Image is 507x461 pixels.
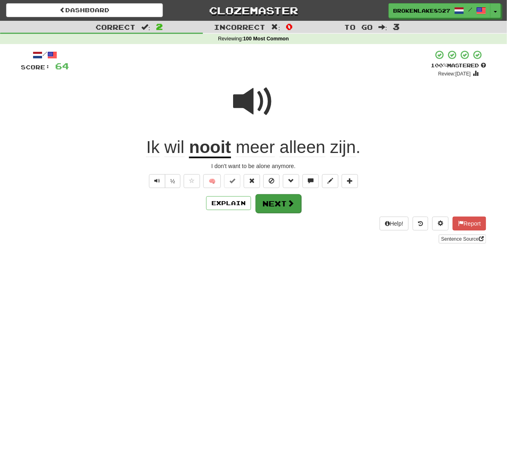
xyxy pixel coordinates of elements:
u: nooit [189,137,231,158]
a: Sentence Source [439,235,486,244]
button: Set this sentence to 100% Mastered (alt+m) [224,174,240,188]
button: Add to collection (alt+a) [342,174,358,188]
span: 0 [286,22,293,31]
span: To go [344,23,373,31]
button: Explain [206,196,251,210]
button: Favorite sentence (alt+f) [184,174,200,188]
span: / [468,7,472,12]
span: 64 [55,61,69,71]
a: BrokenLake8527 / [389,3,491,18]
button: Ignore sentence (alt+i) [263,174,280,188]
span: alleen [280,137,325,157]
span: Score: [21,64,50,71]
span: : [141,24,150,31]
button: Edit sentence (alt+d) [322,174,338,188]
button: Reset to 0% Mastered (alt+r) [244,174,260,188]
button: 🧠 [203,174,221,188]
button: Grammar (alt+g) [283,174,299,188]
span: Ik [146,137,160,157]
a: Dashboard [6,3,163,17]
button: Report [453,217,486,230]
strong: 100 Most Common [243,36,289,42]
span: meer [236,137,275,157]
button: Next [256,194,301,213]
button: Help! [380,217,409,230]
button: Discuss sentence (alt+u) [302,174,319,188]
span: BrokenLake8527 [393,7,450,14]
span: Correct [96,23,136,31]
button: Play sentence audio (ctl+space) [149,174,165,188]
span: 2 [156,22,163,31]
div: I don't want to be alone anymore. [21,162,486,170]
span: wil [165,137,185,157]
span: zijn [330,137,356,157]
div: Mastered [431,62,486,69]
span: 100 % [431,62,447,69]
span: : [271,24,280,31]
span: 3 [393,22,400,31]
a: Clozemaster [175,3,332,18]
span: Incorrect [214,23,266,31]
span: . [231,137,361,157]
div: Text-to-speech controls [147,174,180,188]
button: ½ [165,174,180,188]
span: : [378,24,387,31]
div: / [21,50,69,60]
button: Round history (alt+y) [413,217,428,230]
small: Review: [DATE] [438,71,471,77]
